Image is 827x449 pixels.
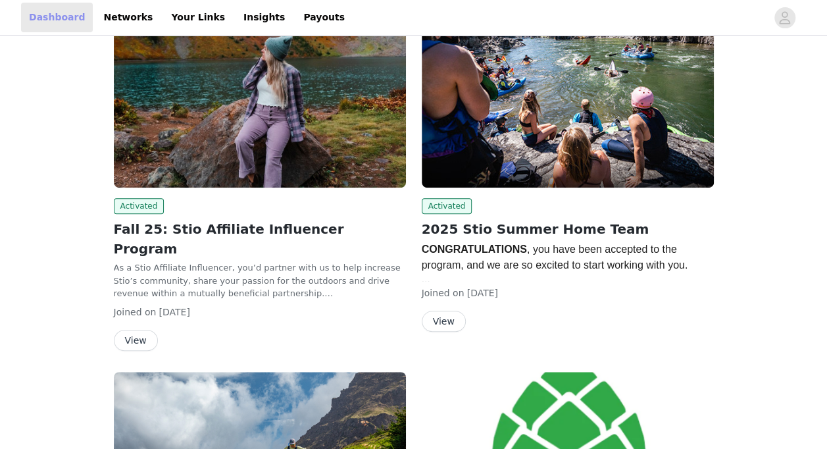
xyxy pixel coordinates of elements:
[467,288,498,298] span: [DATE]
[163,3,233,32] a: Your Links
[295,3,353,32] a: Payouts
[159,307,190,317] span: [DATE]
[114,336,158,346] a: View
[114,330,158,351] button: View
[422,311,466,332] button: View
[95,3,161,32] a: Networks
[422,244,688,271] span: , you have been accepted to the program, and we are so excited to start working with you.
[422,244,527,255] span: CONGRATULATIONS
[422,288,464,298] span: Joined on
[778,7,791,28] div: avatar
[422,317,466,327] a: View
[236,3,293,32] a: Insights
[114,198,164,214] span: Activated
[114,219,406,259] h2: Fall 25: Stio Affiliate Influencer Program
[114,307,157,317] span: Joined on
[422,219,714,239] h2: 2025 Stio Summer Home Team
[422,198,472,214] span: Activated
[21,3,93,32] a: Dashboard
[114,261,406,300] p: As a Stio Affiliate Influencer, you’d partner with us to help increase Stio’s community, share yo...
